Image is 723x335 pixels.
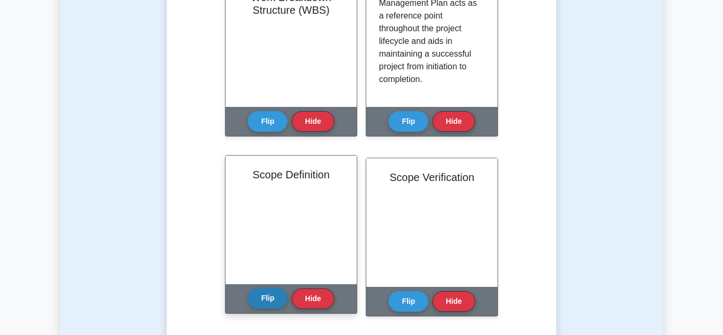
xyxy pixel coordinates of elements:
[238,168,344,181] h2: Scope Definition
[292,111,334,132] button: Hide
[248,111,287,132] button: Flip
[292,288,334,309] button: Hide
[248,288,287,309] button: Flip
[388,111,428,132] button: Flip
[432,111,475,132] button: Hide
[432,291,475,312] button: Hide
[388,291,428,312] button: Flip
[379,171,485,184] h2: Scope Verification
